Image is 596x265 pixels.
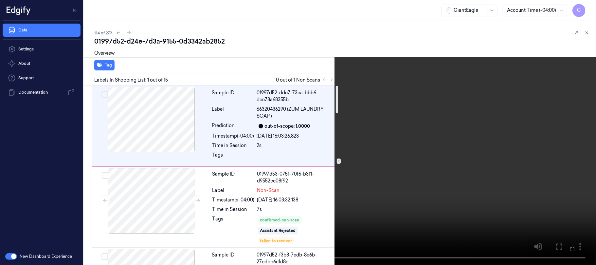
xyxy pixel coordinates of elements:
div: Sample ID [212,171,255,184]
div: 01997d52-d24e-7d3a-9155-0d3342ab2852 [94,37,591,46]
a: Data [3,24,81,37]
div: Time in Session [212,142,254,149]
button: About [3,57,81,70]
div: Sample ID [212,89,254,103]
div: out-of-scope: 1.0000 [265,123,310,130]
button: Select row [101,253,108,260]
div: [DATE] 16:03:32.138 [257,197,334,203]
div: 7s [257,206,334,213]
a: Overview [94,50,115,57]
div: Timestamp (-04:00) [212,197,255,203]
a: Settings [3,43,81,56]
div: failed to recover [260,238,292,244]
div: Timestamp (-04:00) [212,133,254,140]
div: confirmed-non-scan [260,217,299,223]
div: 2s [257,142,334,149]
div: 01997d53-0751-70f6-b311-d9552cc08f92 [257,171,334,184]
span: 66320436290 (ZUM LAUNDRY SOAP ) [257,106,334,120]
div: Tags [212,152,254,162]
button: C [572,4,586,17]
div: Label [212,187,255,194]
div: Tags [212,216,255,243]
span: 0 out of 1 Non Scans [276,76,336,84]
div: Assistant Rejected [260,228,296,234]
button: Select row [101,91,108,98]
div: Time in Session [212,206,255,213]
div: Label [212,106,254,120]
div: 01997d52-dde7-73ea-bbb6-dcc78a68355b [257,89,334,103]
div: [DATE] 16:03:26.823 [257,133,334,140]
a: Support [3,71,81,85]
button: Select row [102,172,108,179]
a: Documentation [3,86,81,99]
span: Labels In Shopping List: 1 out of 15 [94,77,168,84]
button: Tag [94,60,115,70]
div: Prediction [212,122,254,130]
button: Toggle Navigation [70,5,81,15]
span: 114 of 279 [94,30,112,36]
span: Non-Scan [257,187,280,194]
